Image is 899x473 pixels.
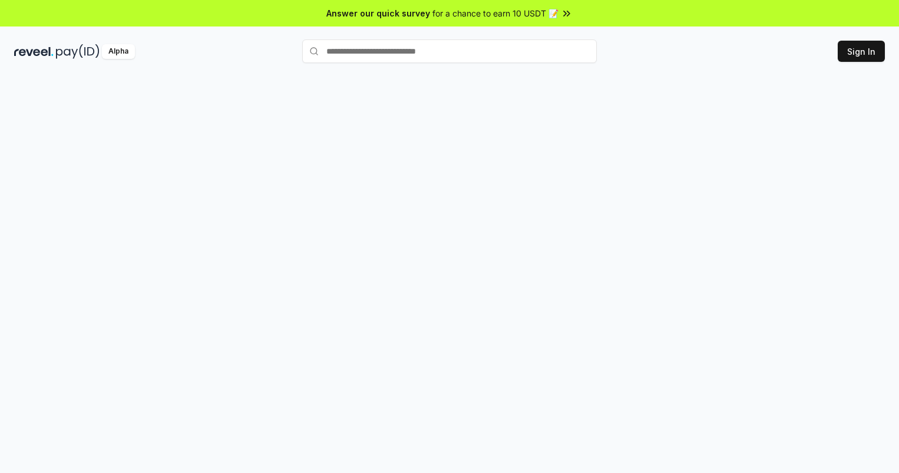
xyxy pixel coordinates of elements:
div: Alpha [102,44,135,59]
span: Answer our quick survey [326,7,430,19]
button: Sign In [838,41,885,62]
img: reveel_dark [14,44,54,59]
img: pay_id [56,44,100,59]
span: for a chance to earn 10 USDT 📝 [432,7,558,19]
